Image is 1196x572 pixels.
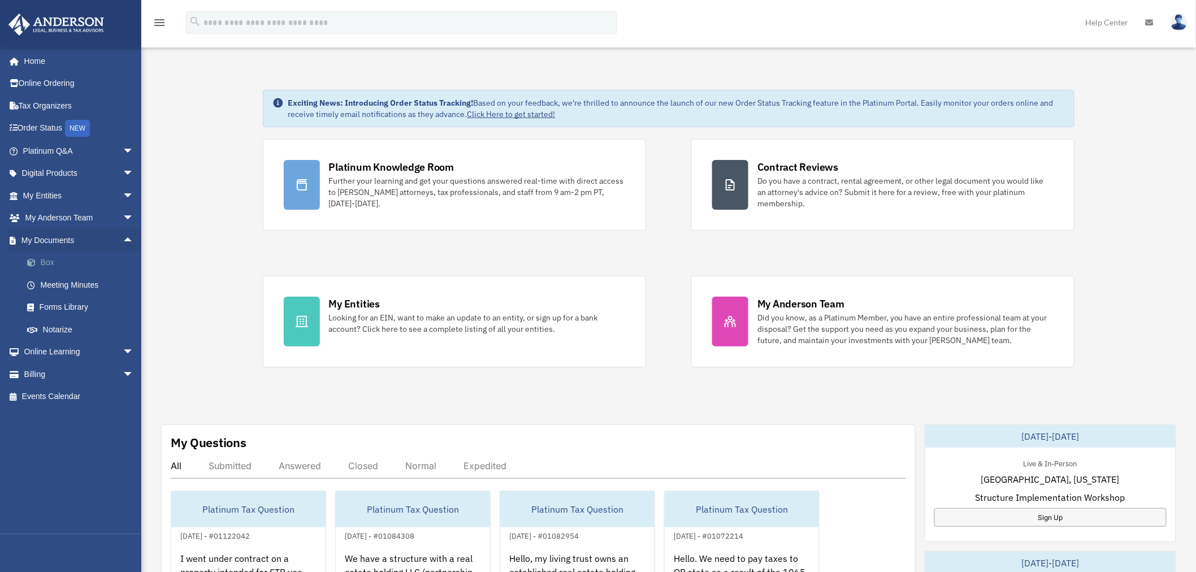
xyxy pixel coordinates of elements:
[171,460,181,471] div: All
[1015,457,1086,469] div: Live & In-Person
[8,162,151,185] a: Digital Productsarrow_drop_down
[329,312,625,335] div: Looking for an EIN, want to make an update to an entity, or sign up for a bank account? Click her...
[8,94,151,117] a: Tax Organizers
[8,117,151,140] a: Order StatusNEW
[665,529,752,541] div: [DATE] - #01072214
[691,276,1074,367] a: My Anderson Team Did you know, as a Platinum Member, you have an entire professional team at your...
[171,529,259,541] div: [DATE] - #01122042
[123,229,145,252] span: arrow_drop_up
[123,162,145,185] span: arrow_drop_down
[171,434,246,451] div: My Questions
[467,109,556,119] a: Click Here to get started!
[336,529,423,541] div: [DATE] - #01084308
[8,363,151,385] a: Billingarrow_drop_down
[329,175,625,209] div: Further your learning and get your questions answered real-time with direct access to [PERSON_NAM...
[757,312,1054,346] div: Did you know, as a Platinum Member, you have an entire professional team at your disposal? Get th...
[288,98,474,108] strong: Exciting News: Introducing Order Status Tracking!
[263,276,646,367] a: My Entities Looking for an EIN, want to make an update to an entity, or sign up for a bank accoun...
[329,160,454,174] div: Platinum Knowledge Room
[123,140,145,163] span: arrow_drop_down
[263,139,646,231] a: Platinum Knowledge Room Further your learning and get your questions answered real-time with dire...
[8,341,151,363] a: Online Learningarrow_drop_down
[405,460,436,471] div: Normal
[463,460,506,471] div: Expedited
[348,460,378,471] div: Closed
[976,491,1125,504] span: Structure Implementation Workshop
[8,140,151,162] a: Platinum Q&Aarrow_drop_down
[16,318,151,341] a: Notarize
[8,385,151,408] a: Events Calendar
[8,207,151,229] a: My Anderson Teamarrow_drop_down
[1171,14,1188,31] img: User Pic
[934,508,1167,527] a: Sign Up
[8,229,151,252] a: My Documentsarrow_drop_up
[171,491,326,527] div: Platinum Tax Question
[123,341,145,364] span: arrow_drop_down
[925,425,1176,448] div: [DATE]-[DATE]
[16,252,151,274] a: Box
[288,97,1065,120] div: Based on your feedback, we're thrilled to announce the launch of our new Order Status Tracking fe...
[16,296,151,319] a: Forms Library
[8,72,151,95] a: Online Ordering
[189,15,201,28] i: search
[153,20,166,29] a: menu
[665,491,819,527] div: Platinum Tax Question
[8,50,145,72] a: Home
[336,491,490,527] div: Platinum Tax Question
[8,184,151,207] a: My Entitiesarrow_drop_down
[123,363,145,386] span: arrow_drop_down
[16,274,151,296] a: Meeting Minutes
[153,16,166,29] i: menu
[757,175,1054,209] div: Do you have a contract, rental agreement, or other legal document you would like an attorney's ad...
[757,297,844,311] div: My Anderson Team
[500,491,655,527] div: Platinum Tax Question
[123,207,145,230] span: arrow_drop_down
[123,184,145,207] span: arrow_drop_down
[329,297,380,311] div: My Entities
[279,460,321,471] div: Answered
[981,473,1120,486] span: [GEOGRAPHIC_DATA], [US_STATE]
[691,139,1074,231] a: Contract Reviews Do you have a contract, rental agreement, or other legal document you would like...
[209,460,252,471] div: Submitted
[5,14,107,36] img: Anderson Advisors Platinum Portal
[65,120,90,137] div: NEW
[500,529,588,541] div: [DATE] - #01082954
[757,160,838,174] div: Contract Reviews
